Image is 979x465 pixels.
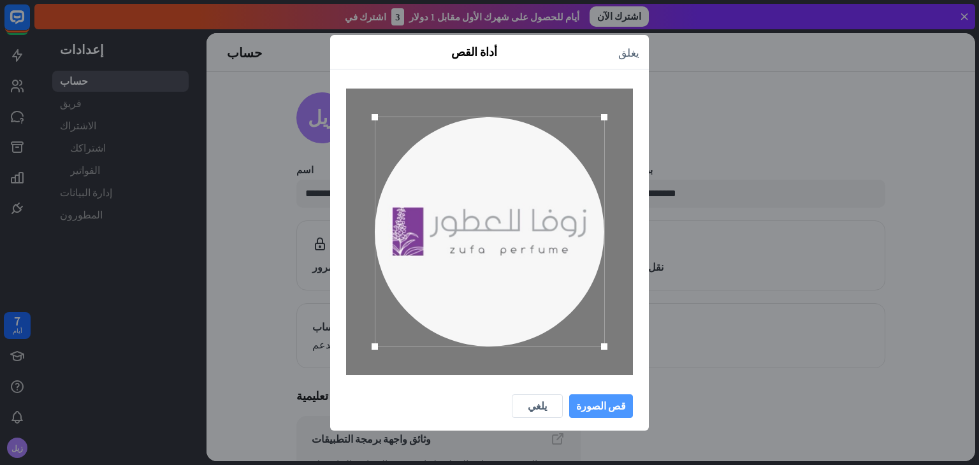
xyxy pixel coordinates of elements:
button: قص الصورة [569,394,633,418]
font: يلغي [528,399,547,412]
font: يغلق [618,46,639,57]
button: يلغي [512,394,563,418]
font: قص الصورة [576,399,626,412]
font: أداة القص [451,45,497,59]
